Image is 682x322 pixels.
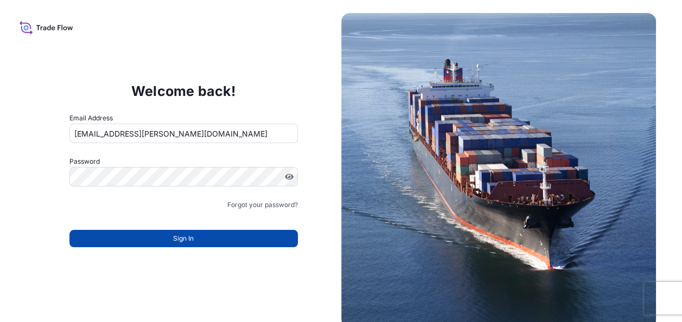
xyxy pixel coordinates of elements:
button: Show password [285,172,294,181]
span: Sign In [173,233,194,244]
label: Password [69,156,298,167]
input: example@gmail.com [69,124,298,143]
button: Sign In [69,230,298,247]
label: Email Address [69,113,113,124]
a: Forgot your password? [227,199,298,210]
p: Welcome back! [131,82,236,100]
